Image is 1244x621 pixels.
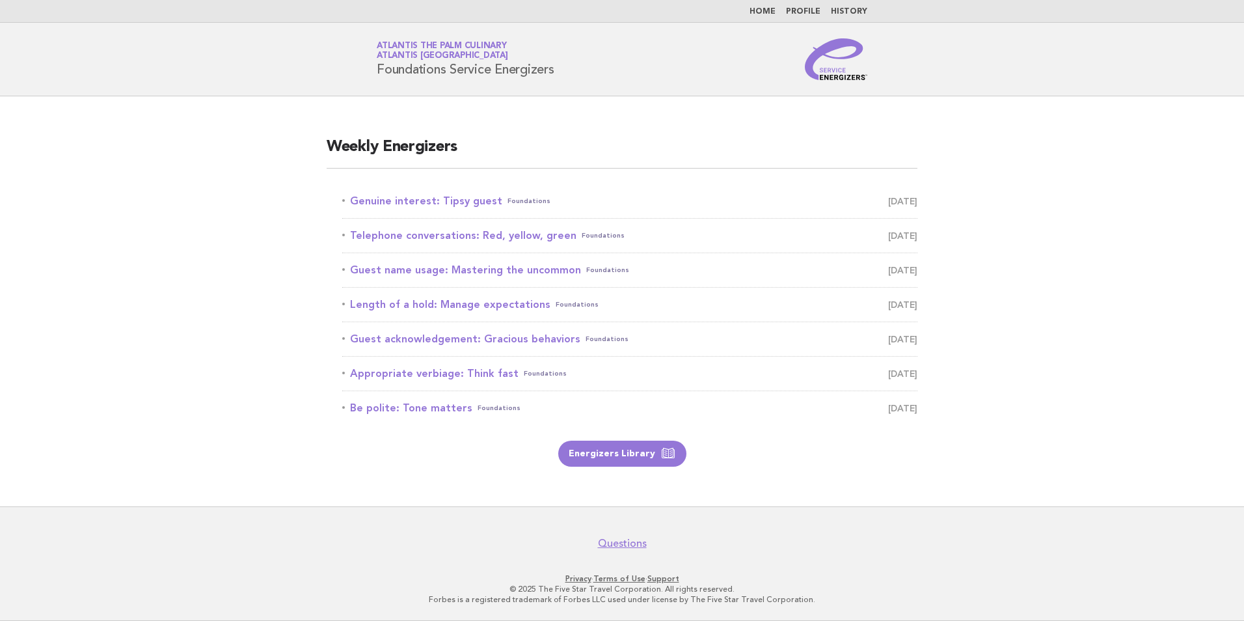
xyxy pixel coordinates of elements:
[224,594,1020,605] p: Forbes is a registered trademark of Forbes LLC used under license by The Five Star Travel Corpora...
[342,399,917,417] a: Be polite: Tone mattersFoundations [DATE]
[888,296,917,314] span: [DATE]
[377,42,508,60] a: Atlantis The Palm CulinaryAtlantis [GEOGRAPHIC_DATA]
[342,192,917,210] a: Genuine interest: Tipsy guestFoundations [DATE]
[888,261,917,279] span: [DATE]
[377,42,554,76] h1: Foundations Service Energizers
[593,574,645,583] a: Terms of Use
[342,296,917,314] a: Length of a hold: Manage expectationsFoundations [DATE]
[888,365,917,383] span: [DATE]
[750,8,776,16] a: Home
[478,399,521,417] span: Foundations
[224,573,1020,584] p: · ·
[342,261,917,279] a: Guest name usage: Mastering the uncommonFoundations [DATE]
[558,441,686,467] a: Energizers Library
[586,261,629,279] span: Foundations
[342,227,917,245] a: Telephone conversations: Red, yellow, greenFoundations [DATE]
[342,365,917,383] a: Appropriate verbiage: Think fastFoundations [DATE]
[556,296,599,314] span: Foundations
[888,330,917,348] span: [DATE]
[327,137,917,169] h2: Weekly Energizers
[524,365,567,383] span: Foundations
[786,8,820,16] a: Profile
[377,52,508,61] span: Atlantis [GEOGRAPHIC_DATA]
[831,8,867,16] a: History
[342,330,917,348] a: Guest acknowledgement: Gracious behaviorsFoundations [DATE]
[888,227,917,245] span: [DATE]
[507,192,550,210] span: Foundations
[888,399,917,417] span: [DATE]
[586,330,629,348] span: Foundations
[598,537,647,550] a: Questions
[565,574,591,583] a: Privacy
[647,574,679,583] a: Support
[805,38,867,80] img: Service Energizers
[888,192,917,210] span: [DATE]
[224,584,1020,594] p: © 2025 The Five Star Travel Corporation. All rights reserved.
[582,227,625,245] span: Foundations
